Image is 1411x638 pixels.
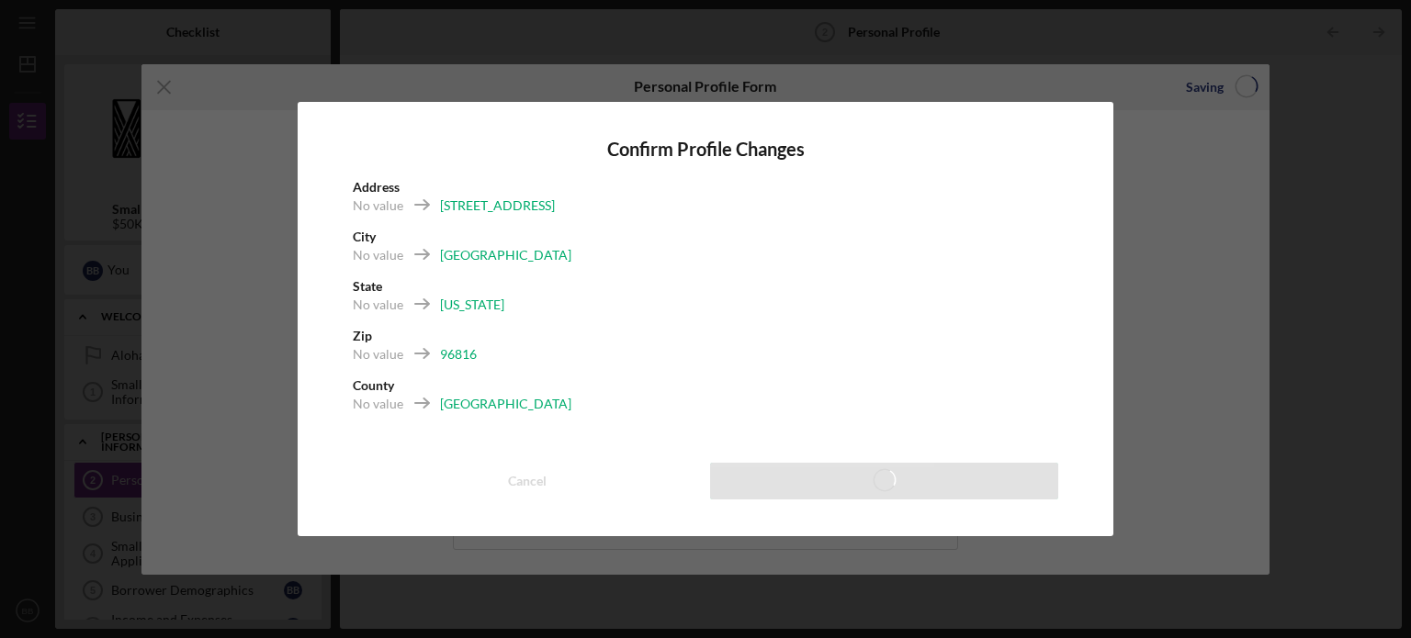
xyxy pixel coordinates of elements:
[440,196,555,215] div: [STREET_ADDRESS]
[440,246,571,264] div: [GEOGRAPHIC_DATA]
[353,395,403,413] div: No value
[353,139,1058,160] h4: Confirm Profile Changes
[440,395,571,413] div: [GEOGRAPHIC_DATA]
[353,345,403,364] div: No value
[353,463,701,499] button: Cancel
[353,229,376,244] b: City
[353,328,372,343] b: Zip
[353,246,403,264] div: No value
[353,179,400,195] b: Address
[353,196,403,215] div: No value
[353,278,382,294] b: State
[440,296,504,314] div: [US_STATE]
[353,296,403,314] div: No value
[440,345,477,364] div: 96816
[710,463,1058,499] button: Save
[353,377,394,393] b: County
[508,463,547,499] div: Cancel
